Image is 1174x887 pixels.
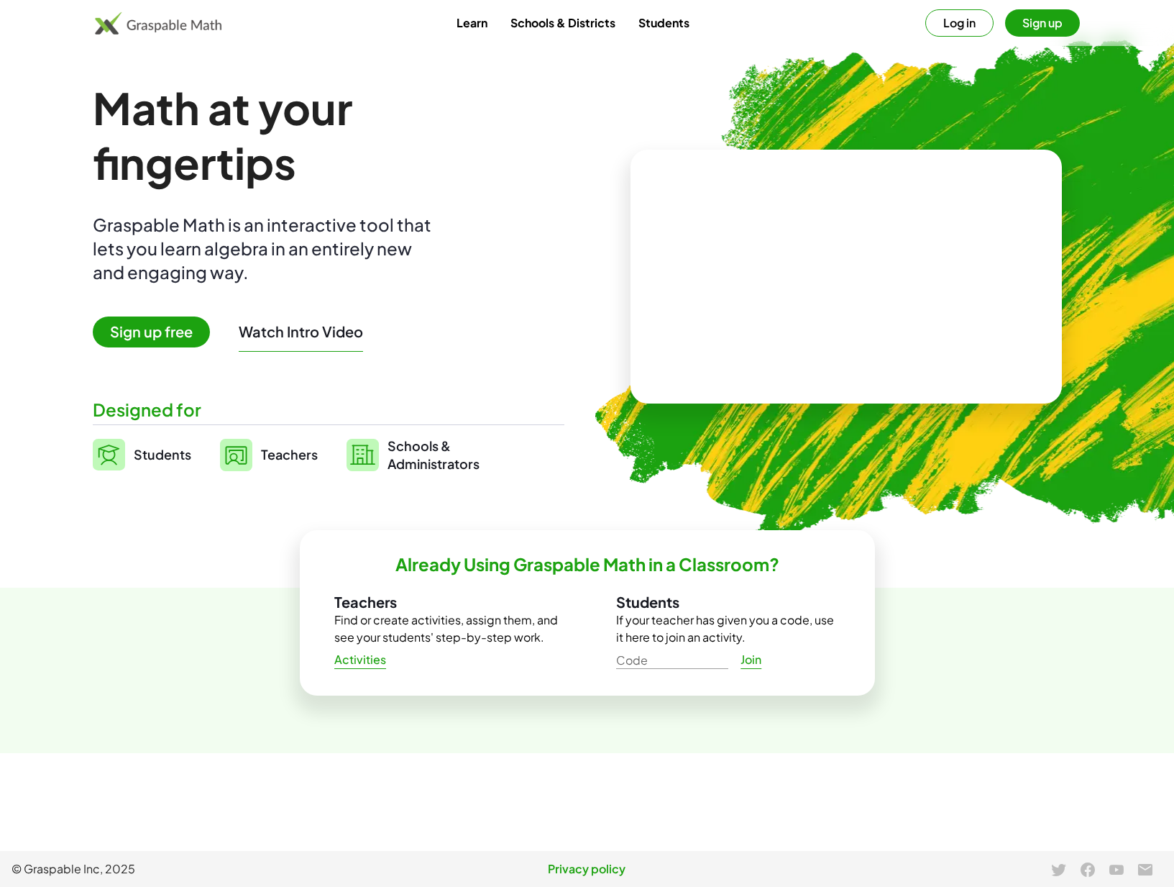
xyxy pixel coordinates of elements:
img: svg%3e [220,439,252,471]
span: Students [134,446,191,463]
span: © Graspable Inc, 2025 [12,860,395,878]
video: What is this? This is dynamic math notation. Dynamic math notation plays a central role in how Gr... [738,223,954,331]
span: Sign up free [93,317,210,347]
div: Designed for [93,398,564,422]
h3: Students [616,593,840,611]
a: Privacy policy [395,860,779,878]
a: Join [728,647,774,673]
div: Graspable Math is an interactive tool that lets you learn algebra in an entirely new and engaging... [93,213,438,284]
a: Activities [323,647,398,673]
button: Sign up [1005,9,1080,37]
a: Schools & Districts [499,9,627,36]
span: Join [740,652,762,668]
a: Students [627,9,701,36]
p: Find or create activities, assign them, and see your students' step-by-step work. [334,611,559,646]
a: Learn [445,9,499,36]
span: Schools & Administrators [387,437,480,473]
span: Teachers [261,446,318,463]
button: Watch Intro Video [239,322,363,341]
a: Teachers [220,437,318,473]
img: svg%3e [347,439,379,471]
button: Log in [925,9,994,37]
span: Activities [334,652,387,668]
img: svg%3e [93,439,125,470]
h3: Teachers [334,593,559,611]
h2: Already Using Graspable Math in a Classroom? [395,553,779,576]
h1: Math at your fingertips [93,81,550,190]
a: Students [93,437,191,473]
p: If your teacher has given you a code, use it here to join an activity. [616,611,840,646]
a: Schools &Administrators [347,437,480,473]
